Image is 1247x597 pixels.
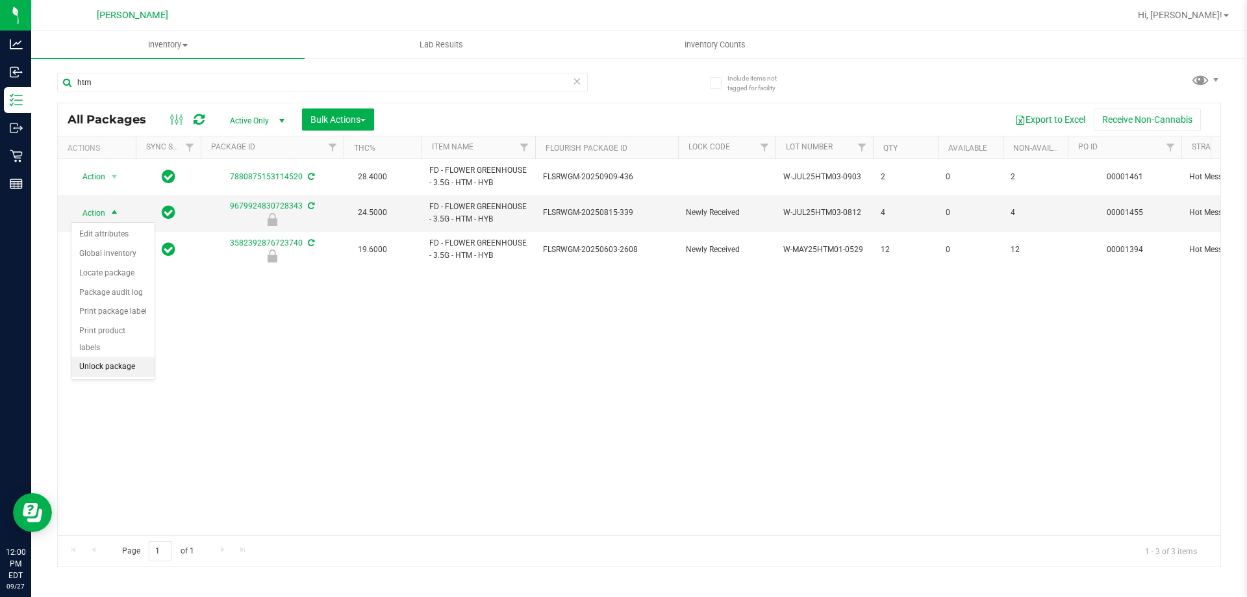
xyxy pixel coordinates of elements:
[10,121,23,134] inline-svg: Outbound
[230,238,303,248] a: 3582392876723740
[71,283,155,303] li: Package audit log
[162,203,175,222] span: In Sync
[946,171,995,183] span: 0
[429,201,527,225] span: FD - FLOWER GREENHOUSE - 3.5G - HTM - HYB
[578,31,851,58] a: Inventory Counts
[429,237,527,262] span: FD - FLOWER GREENHOUSE - 3.5G - HTM - HYB
[107,168,123,186] span: select
[179,136,201,159] a: Filter
[68,144,131,153] div: Actions
[71,322,155,357] li: Print product labels
[783,244,865,256] span: W-MAY25HTM01-0529
[543,171,670,183] span: FLSRWGM-20250909-436
[546,144,627,153] a: Flourish Package ID
[688,142,730,151] a: Lock Code
[883,144,898,153] a: Qty
[354,144,375,153] a: THC%
[686,207,768,219] span: Newly Received
[351,203,394,222] span: 24.5000
[211,142,255,151] a: Package ID
[543,207,670,219] span: FLSRWGM-20250815-339
[514,136,535,159] a: Filter
[230,201,303,210] a: 9679924830728343
[162,168,175,186] span: In Sync
[783,207,865,219] span: W-JUL25HTM03-0812
[71,204,106,222] span: Action
[10,38,23,51] inline-svg: Analytics
[71,264,155,283] li: Locate package
[881,244,930,256] span: 12
[727,73,792,93] span: Include items not tagged for facility
[71,168,106,186] span: Action
[429,164,527,189] span: FD - FLOWER GREENHOUSE - 3.5G - HTM - HYB
[881,207,930,219] span: 4
[1107,208,1143,217] a: 00001455
[10,94,23,107] inline-svg: Inventory
[1011,244,1060,256] span: 12
[543,244,670,256] span: FLSRWGM-20250603-2608
[71,244,155,264] li: Global inventory
[57,73,588,92] input: Search Package ID, Item Name, SKU, Lot or Part Number...
[71,357,155,377] li: Unlock package
[68,112,159,127] span: All Packages
[1135,541,1207,561] span: 1 - 3 of 3 items
[1011,171,1060,183] span: 2
[1107,245,1143,254] a: 00001394
[306,238,314,248] span: Sync from Compliance System
[686,244,768,256] span: Newly Received
[306,172,314,181] span: Sync from Compliance System
[10,149,23,162] inline-svg: Retail
[199,249,346,262] div: Newly Received
[31,31,305,58] a: Inventory
[322,136,344,159] a: Filter
[302,108,374,131] button: Bulk Actions
[946,207,995,219] span: 0
[31,39,305,51] span: Inventory
[786,142,833,151] a: Lot Number
[10,66,23,79] inline-svg: Inbound
[351,240,394,259] span: 19.6000
[10,177,23,190] inline-svg: Reports
[305,31,578,58] a: Lab Results
[1138,10,1222,20] span: Hi, [PERSON_NAME]!
[754,136,775,159] a: Filter
[946,244,995,256] span: 0
[13,493,52,532] iframe: Resource center
[851,136,873,159] a: Filter
[107,204,123,222] span: select
[149,541,172,561] input: 1
[572,73,581,90] span: Clear
[1013,144,1071,153] a: Non-Available
[1011,207,1060,219] span: 4
[432,142,473,151] a: Item Name
[310,114,366,125] span: Bulk Actions
[1078,142,1098,151] a: PO ID
[71,225,155,244] li: Edit attributes
[1007,108,1094,131] button: Export to Excel
[351,168,394,186] span: 28.4000
[306,201,314,210] span: Sync from Compliance System
[6,546,25,581] p: 12:00 PM EDT
[6,581,25,591] p: 09/27
[146,142,196,151] a: Sync Status
[1160,136,1181,159] a: Filter
[199,213,346,226] div: Newly Received
[402,39,481,51] span: Lab Results
[1094,108,1201,131] button: Receive Non-Cannabis
[667,39,763,51] span: Inventory Counts
[162,240,175,259] span: In Sync
[97,10,168,21] span: [PERSON_NAME]
[111,541,205,561] span: Page of 1
[1192,142,1218,151] a: Strain
[230,172,303,181] a: 7880875153114520
[783,171,865,183] span: W-JUL25HTM03-0903
[71,302,155,322] li: Print package label
[1107,172,1143,181] a: 00001461
[881,171,930,183] span: 2
[948,144,987,153] a: Available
